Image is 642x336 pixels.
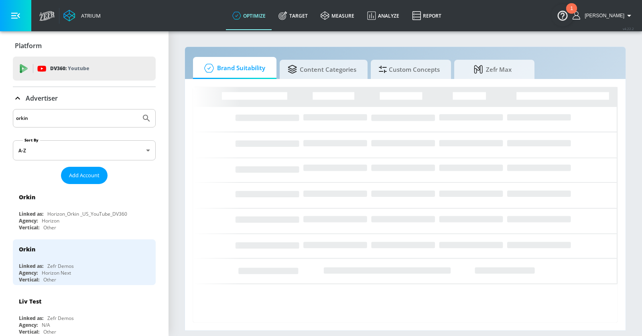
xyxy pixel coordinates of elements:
[570,8,573,19] div: 1
[19,328,39,335] div: Vertical:
[272,1,314,30] a: Target
[623,26,634,31] span: v 4.22.2
[26,94,58,103] p: Advertiser
[138,109,155,127] button: Submit Search
[13,187,156,233] div: OrkinLinked as:Horizon_Orkin _US_YouTube_DV360Agency:HorizonVertical:Other
[47,315,74,322] div: Zefr Demos
[50,64,89,73] p: DV360:
[69,171,100,180] span: Add Account
[16,113,138,123] input: Search by name
[19,276,39,283] div: Vertical:
[551,4,574,26] button: Open Resource Center, 1 new notification
[581,13,624,18] span: login as: casey.cohen@zefr.com
[19,298,41,305] div: Liv Test
[226,1,272,30] a: optimize
[19,269,38,276] div: Agency:
[13,140,156,160] div: A-Z
[13,239,156,285] div: OrkinLinked as:Zefr DemosAgency:Horizon NextVertical:Other
[19,322,38,328] div: Agency:
[43,328,56,335] div: Other
[43,276,56,283] div: Other
[43,224,56,231] div: Other
[288,60,356,79] span: Content Categories
[314,1,361,30] a: measure
[19,224,39,231] div: Vertical:
[42,217,59,224] div: Horizon
[19,263,43,269] div: Linked as:
[201,59,265,78] span: Brand Suitability
[462,60,523,79] span: Zefr Max
[13,34,156,57] div: Platform
[42,269,71,276] div: Horizon Next
[63,10,101,22] a: Atrium
[13,87,156,109] div: Advertiser
[61,167,108,184] button: Add Account
[13,57,156,81] div: DV360: Youtube
[15,41,42,50] p: Platform
[361,1,406,30] a: Analyze
[47,263,74,269] div: Zefr Demos
[19,315,43,322] div: Linked as:
[42,322,50,328] div: N/A
[19,193,35,201] div: Orkin
[23,138,40,143] label: Sort By
[19,245,35,253] div: Orkin
[68,64,89,73] p: Youtube
[19,217,38,224] div: Agency:
[78,12,101,19] div: Atrium
[47,211,127,217] div: Horizon_Orkin _US_YouTube_DV360
[379,60,440,79] span: Custom Concepts
[406,1,448,30] a: Report
[19,211,43,217] div: Linked as:
[573,11,634,20] button: [PERSON_NAME]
